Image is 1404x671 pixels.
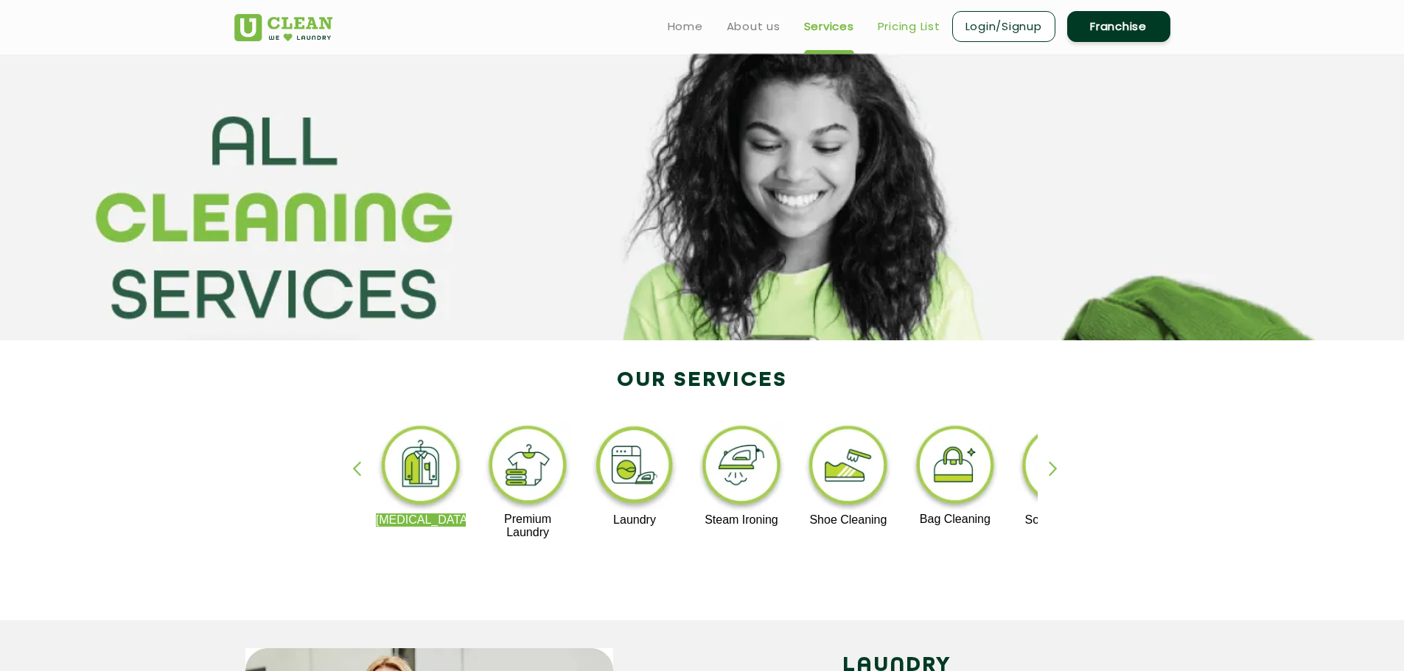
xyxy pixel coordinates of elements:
a: Pricing List [878,18,940,35]
p: Shoe Cleaning [803,513,894,527]
p: Steam Ironing [696,513,787,527]
img: sofa_cleaning_11zon.webp [1016,422,1107,513]
img: steam_ironing_11zon.webp [696,422,787,513]
img: shoe_cleaning_11zon.webp [803,422,894,513]
p: Premium Laundry [483,513,573,539]
p: [MEDICAL_DATA] [376,513,467,527]
a: Home [668,18,703,35]
p: Sofa Cleaning [1016,513,1107,527]
img: UClean Laundry and Dry Cleaning [234,14,332,41]
a: Services [804,18,854,35]
img: laundry_cleaning_11zon.webp [590,422,680,513]
a: Franchise [1067,11,1170,42]
a: About us [727,18,780,35]
p: Bag Cleaning [910,513,1001,526]
img: dry_cleaning_11zon.webp [376,422,467,513]
img: bag_cleaning_11zon.webp [910,422,1001,513]
img: premium_laundry_cleaning_11zon.webp [483,422,573,513]
a: Login/Signup [952,11,1055,42]
p: Laundry [590,513,680,527]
